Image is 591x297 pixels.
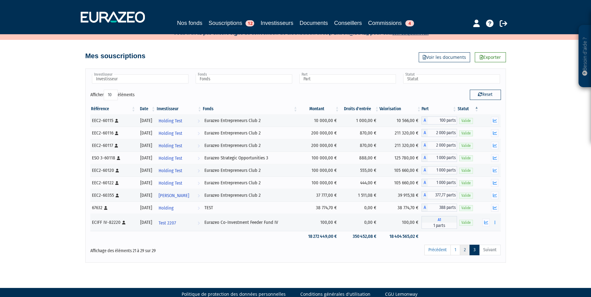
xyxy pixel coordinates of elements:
span: 100 parts [428,116,457,125]
span: 377,77 parts [428,191,457,199]
i: [Français] Personne physique [115,119,118,123]
span: Valide [459,118,473,124]
div: [DATE] [138,142,154,149]
th: Part: activer pour trier la colonne par ordre croissant [422,104,457,114]
a: [PERSON_NAME] [156,189,202,201]
td: 0,00 € [340,201,380,214]
i: [Français] Personne physique [116,169,119,172]
i: Voir l'investisseur [198,202,200,214]
td: 100 000,00 € [298,152,340,164]
td: 39 915,18 € [379,189,422,201]
td: 888,00 € [340,152,380,164]
i: [Français] Personne physique [104,206,107,210]
div: Eurazeo Strategic Opportunities 3 [204,155,296,161]
a: Commissions4 [368,19,414,27]
span: 1 parts [422,223,457,229]
a: Holding [156,201,202,214]
div: 67632 [92,205,134,211]
td: 105 660,00 € [379,164,422,177]
span: [PERSON_NAME] [159,190,189,201]
i: [Français] Personne physique [122,221,126,224]
a: Voir les documents [419,52,470,62]
span: 2 000 parts [428,141,457,149]
div: A - Eurazeo Entrepreneurs Club 2 [422,166,457,174]
span: Holding Test [159,153,182,164]
th: Droits d'entrée: activer pour trier la colonne par ordre croissant [340,104,380,114]
span: Holding Test [159,115,182,127]
span: A [422,191,428,199]
span: A [422,129,428,137]
span: A [422,116,428,125]
div: ECIFF IV-82220 [92,219,134,226]
th: Statut : activer pour trier la colonne par ordre d&eacute;croissant [457,104,479,114]
div: Eurazeo Entrepreneurs Club 2 [204,180,296,186]
td: 100,00 € [298,214,340,231]
th: Montant: activer pour trier la colonne par ordre croissant [298,104,340,114]
i: [Français] Personne physique [115,144,118,148]
span: Valide [459,130,473,136]
div: Eurazeo Co-Investment Feeder Fund IV [204,219,296,226]
i: [Français] Personne physique [117,156,120,160]
span: Holding Test [159,128,182,139]
td: 100 000,00 € [298,177,340,189]
span: Valide [459,143,473,149]
div: TEST [204,205,296,211]
span: A [422,166,428,174]
a: Souscriptions12 [208,19,254,28]
i: Voir l'investisseur [198,153,200,164]
span: A [422,141,428,149]
div: [DATE] [138,167,154,174]
td: 211 320,00 € [379,139,422,152]
div: A1 - Eurazeo Co-Investment Feeder Fund IV [422,216,457,229]
span: A [422,154,428,162]
a: Holding Test [156,139,202,152]
i: [Français] Personne physique [115,181,119,185]
span: Valide [459,168,473,174]
div: A - Eurazeo Entrepreneurs Club 2 [422,191,457,199]
span: Holding Test [159,140,182,152]
a: Conseillers [334,19,362,27]
a: Holding Test [156,164,202,177]
td: 18 404 565,02 € [379,231,422,242]
i: [Français] Personne physique [115,131,118,135]
div: [DATE] [138,219,154,226]
span: Valide [459,220,473,226]
span: Holding Test [159,165,182,177]
i: Voir l'investisseur [198,165,200,177]
span: 2 000 parts [428,129,457,137]
div: A - Eurazeo Entrepreneurs Club 2 [422,179,457,187]
a: 2 [460,245,470,255]
a: Holding Test [156,127,202,139]
span: 12 [245,20,254,26]
td: 18 272 449,00 € [298,231,340,242]
span: Valide [459,180,473,186]
a: Documents [300,19,328,27]
div: [DATE] [138,117,154,124]
button: Reset [470,90,501,100]
td: 100 000,00 € [298,164,340,177]
i: Voir l'investisseur [198,140,200,152]
td: 100,00 € [379,214,422,231]
i: Voir l'investisseur [198,177,200,189]
a: Holding Test [156,114,202,127]
td: 37 777,00 € [298,189,340,201]
th: Valorisation: activer pour trier la colonne par ordre croissant [379,104,422,114]
a: Holding Test [156,152,202,164]
select: Afficheréléments [104,90,118,100]
span: 1 000 parts [428,166,457,174]
div: [DATE] [138,180,154,186]
div: Eurazeo Entrepreneurs Club 2 [204,192,296,199]
div: Affichage des éléments 21 à 29 sur 29 [90,244,256,254]
span: 1 000 parts [428,154,457,162]
div: A - Eurazeo Entrepreneurs Club 2 [422,129,457,137]
span: 4 [405,20,414,26]
div: [DATE] [138,130,154,136]
td: 350 452,08 € [340,231,380,242]
a: Test 2207 [156,216,202,229]
div: A - Eurazeo Entrepreneurs Club 2 [422,141,457,149]
td: 0,00 € [340,214,380,231]
p: Besoin d'aide ? [581,28,589,84]
td: 555,00 € [340,164,380,177]
i: [Français] Personne physique [116,194,119,197]
span: Holding [159,202,174,214]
